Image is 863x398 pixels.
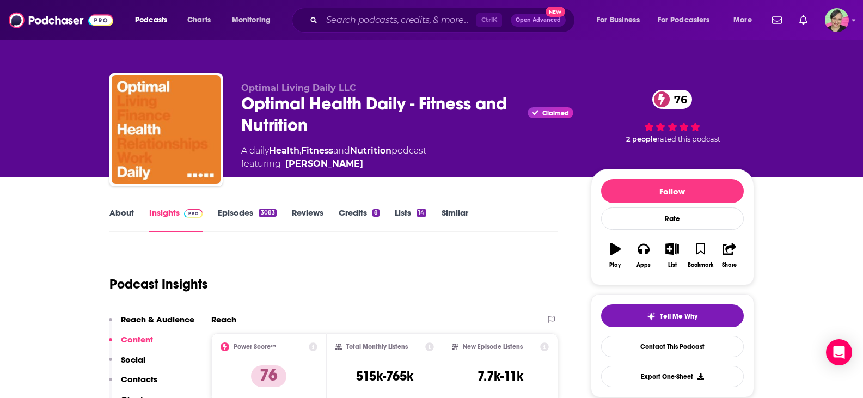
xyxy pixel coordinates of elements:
[211,314,236,324] h2: Reach
[722,262,737,268] div: Share
[112,75,221,184] img: Optimal Health Daily - Fitness and Nutrition
[333,145,350,156] span: and
[184,209,203,218] img: Podchaser Pro
[234,343,276,351] h2: Power Score™
[109,314,194,334] button: Reach & Audience
[350,145,391,156] a: Nutrition
[299,145,301,156] span: ,
[629,236,658,275] button: Apps
[546,7,565,17] span: New
[825,8,849,32] button: Show profile menu
[511,14,566,27] button: Open AdvancedNew
[232,13,271,28] span: Monitoring
[301,145,333,156] a: Fitness
[636,262,651,268] div: Apps
[322,11,476,29] input: Search podcasts, credits, & more...
[417,209,426,217] div: 14
[302,8,585,33] div: Search podcasts, credits, & more...
[601,304,744,327] button: tell me why sparkleTell Me Why
[463,343,523,351] h2: New Episode Listens
[825,8,849,32] img: User Profile
[516,17,561,23] span: Open Advanced
[109,354,145,375] button: Social
[726,11,766,29] button: open menu
[109,374,157,394] button: Contacts
[542,111,569,116] span: Claimed
[589,11,653,29] button: open menu
[658,236,686,275] button: List
[601,236,629,275] button: Play
[251,365,286,387] p: 76
[121,314,194,324] p: Reach & Audience
[218,207,276,232] a: Episodes3083
[826,339,852,365] div: Open Intercom Messenger
[715,236,743,275] button: Share
[476,13,502,27] span: Ctrl K
[285,157,363,170] a: Dr. Neal Malik
[241,157,426,170] span: featuring
[609,262,621,268] div: Play
[658,13,710,28] span: For Podcasters
[591,83,754,151] div: 76 2 peoplerated this podcast
[356,368,413,384] h3: 515k-765k
[601,366,744,387] button: Export One-Sheet
[269,145,299,156] a: Health
[292,207,323,232] a: Reviews
[442,207,468,232] a: Similar
[478,368,523,384] h3: 7.7k-11k
[687,236,715,275] button: Bookmark
[660,312,697,321] span: Tell Me Why
[601,179,744,203] button: Follow
[372,209,380,217] div: 8
[127,11,181,29] button: open menu
[657,135,720,143] span: rated this podcast
[109,334,153,354] button: Content
[241,83,356,93] span: Optimal Living Daily LLC
[795,11,812,29] a: Show notifications dropdown
[149,207,203,232] a: InsightsPodchaser Pro
[733,13,752,28] span: More
[601,336,744,357] a: Contact This Podcast
[597,13,640,28] span: For Business
[825,8,849,32] span: Logged in as LizDVictoryBelt
[395,207,426,232] a: Lists14
[626,135,657,143] span: 2 people
[241,144,426,170] div: A daily podcast
[187,13,211,28] span: Charts
[135,13,167,28] span: Podcasts
[647,312,656,321] img: tell me why sparkle
[121,374,157,384] p: Contacts
[121,334,153,345] p: Content
[9,10,113,30] img: Podchaser - Follow, Share and Rate Podcasts
[668,262,677,268] div: List
[652,90,693,109] a: 76
[121,354,145,365] p: Social
[663,90,693,109] span: 76
[259,209,276,217] div: 3083
[768,11,786,29] a: Show notifications dropdown
[109,207,134,232] a: About
[601,207,744,230] div: Rate
[688,262,713,268] div: Bookmark
[339,207,380,232] a: Credits8
[180,11,217,29] a: Charts
[346,343,408,351] h2: Total Monthly Listens
[651,11,726,29] button: open menu
[109,276,208,292] h1: Podcast Insights
[224,11,285,29] button: open menu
